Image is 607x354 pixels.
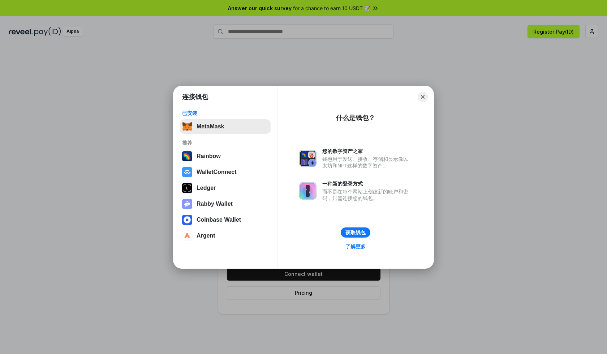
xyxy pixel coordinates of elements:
[182,110,268,116] div: 已安装
[182,199,192,209] img: svg+xml,%3Csvg%20xmlns%3D%22http%3A%2F%2Fwww.w3.org%2F2000%2Fsvg%22%20fill%3D%22none%22%20viewBox...
[180,213,271,227] button: Coinbase Wallet
[345,243,366,250] div: 了解更多
[322,180,412,187] div: 一种新的登录方式
[182,121,192,132] img: svg+xml,%3Csvg%20fill%3D%22none%22%20height%3D%2233%22%20viewBox%3D%220%200%2035%2033%22%20width%...
[322,188,412,201] div: 而不是在每个网站上创建新的账户和密码，只需连接您的钱包。
[180,197,271,211] button: Rabby Wallet
[182,151,192,161] img: svg+xml,%3Csvg%20width%3D%22120%22%20height%3D%22120%22%20viewBox%3D%220%200%20120%20120%22%20fil...
[336,114,375,122] div: 什么是钱包？
[197,217,241,223] div: Coinbase Wallet
[182,183,192,193] img: svg+xml,%3Csvg%20xmlns%3D%22http%3A%2F%2Fwww.w3.org%2F2000%2Fsvg%22%20width%3D%2228%22%20height%3...
[418,92,428,102] button: Close
[197,185,216,191] div: Ledger
[182,140,268,146] div: 推荐
[197,233,215,239] div: Argent
[182,215,192,225] img: svg+xml,%3Csvg%20width%3D%2228%22%20height%3D%2228%22%20viewBox%3D%220%200%2028%2028%22%20fill%3D...
[180,181,271,195] button: Ledger
[341,227,370,238] button: 获取钱包
[197,201,233,207] div: Rabby Wallet
[180,149,271,163] button: Rainbow
[299,182,317,200] img: svg+xml,%3Csvg%20xmlns%3D%22http%3A%2F%2Fwww.w3.org%2F2000%2Fsvg%22%20fill%3D%22none%22%20viewBox...
[182,231,192,241] img: svg+xml,%3Csvg%20width%3D%2228%22%20height%3D%2228%22%20viewBox%3D%220%200%2028%2028%22%20fill%3D...
[322,156,412,169] div: 钱包用于发送、接收、存储和显示像以太坊和NFT这样的数字资产。
[197,169,237,175] div: WalletConnect
[180,119,271,134] button: MetaMask
[197,153,221,159] div: Rainbow
[182,93,208,101] h1: 连接钱包
[180,165,271,179] button: WalletConnect
[197,123,224,130] div: MetaMask
[345,229,366,236] div: 获取钱包
[322,148,412,154] div: 您的数字资产之家
[180,229,271,243] button: Argent
[182,167,192,177] img: svg+xml,%3Csvg%20width%3D%2228%22%20height%3D%2228%22%20viewBox%3D%220%200%2028%2028%22%20fill%3D...
[341,242,370,251] a: 了解更多
[299,150,317,167] img: svg+xml,%3Csvg%20xmlns%3D%22http%3A%2F%2Fwww.w3.org%2F2000%2Fsvg%22%20fill%3D%22none%22%20viewBox...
